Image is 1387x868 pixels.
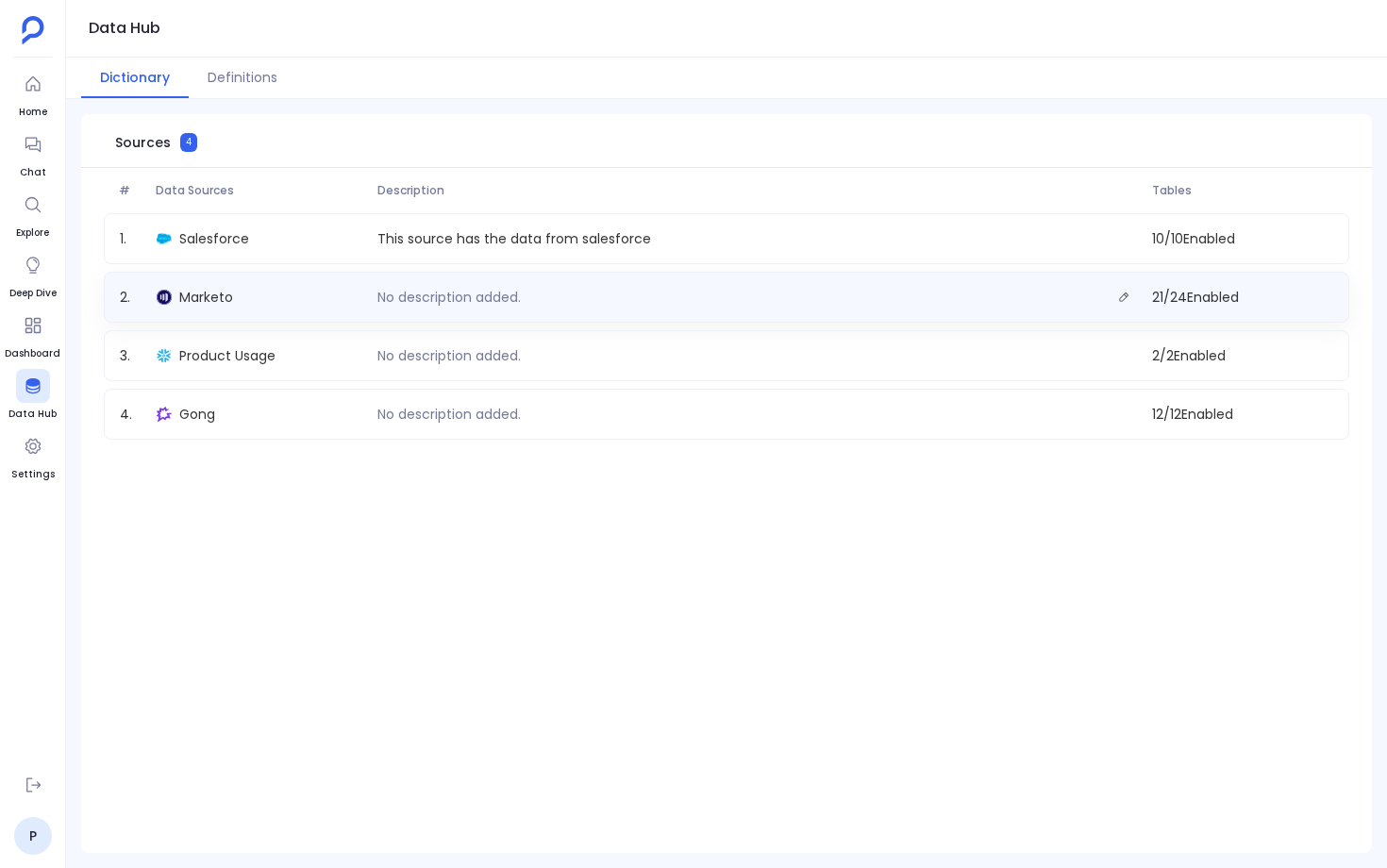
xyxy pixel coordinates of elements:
p: No description added. [370,288,528,307]
a: Dashboard [5,309,60,361]
a: Chat [16,127,50,180]
img: petavue logo [22,16,44,44]
span: 21 / 24 Enabled [1145,284,1341,310]
a: Home [16,67,50,120]
button: Edit description. [1111,284,1137,310]
span: 12 / 12 Enabled [1145,405,1341,424]
span: 3 . [112,346,149,365]
a: P [14,817,52,855]
span: Tables [1145,183,1342,198]
button: Dictionary [81,58,189,98]
h1: Data Hub [89,15,160,42]
span: 2 / 2 Enabled [1145,346,1341,365]
span: Salesforce [179,229,249,248]
span: Chat [16,165,50,180]
span: Settings [11,467,55,482]
span: 10 / 10 Enabled [1145,229,1341,248]
span: 4 . [112,405,149,424]
span: Sources [115,133,171,152]
span: Home [16,105,50,120]
span: 4 [180,133,197,152]
span: Deep Dive [9,286,57,301]
p: No description added. [370,405,528,424]
span: Explore [16,225,50,241]
span: Dashboard [5,346,60,361]
span: 1 . [112,229,149,248]
span: Description [370,183,1145,198]
a: Settings [11,429,55,482]
span: 2 . [112,284,149,310]
span: Data Sources [148,183,370,198]
span: Marketo [179,288,233,307]
p: This source has the data from salesforce [370,229,659,248]
span: # [111,183,148,198]
a: Explore [16,188,50,241]
button: Definitions [189,58,296,98]
span: Product Usage [179,346,276,365]
span: Gong [179,405,215,424]
p: No description added. [370,346,528,365]
span: Data Hub [8,407,57,422]
a: Deep Dive [9,248,57,301]
a: Data Hub [8,369,57,422]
